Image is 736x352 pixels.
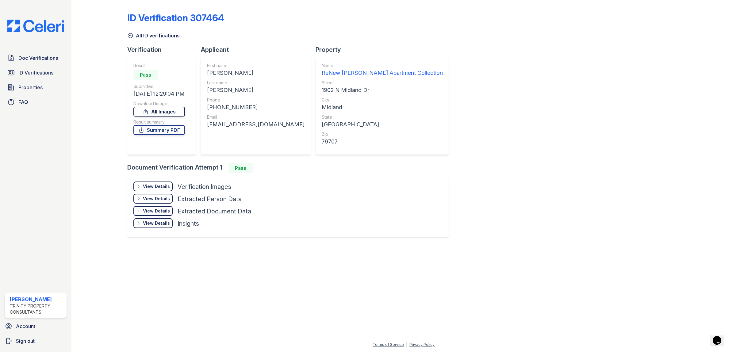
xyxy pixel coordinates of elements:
span: Account [16,323,35,330]
a: Properties [5,81,67,94]
div: Email [207,114,305,120]
div: [EMAIL_ADDRESS][DOMAIN_NAME] [207,120,305,129]
div: [DATE] 12:29:04 PM [133,90,185,98]
div: Zip [322,131,443,137]
div: View Details [143,183,170,189]
span: Properties [18,84,43,91]
div: Name [322,63,443,69]
div: View Details [143,196,170,202]
iframe: chat widget [710,327,730,346]
div: [PHONE_NUMBER] [207,103,305,112]
div: [PERSON_NAME] [10,296,64,303]
div: Submitted [133,83,185,90]
div: [GEOGRAPHIC_DATA] [322,120,443,129]
a: All ID verifications [127,32,180,39]
a: Sign out [2,335,69,347]
span: Doc Verifications [18,54,58,62]
div: Extracted Person Data [178,195,242,203]
div: Verification [127,45,201,54]
div: Document Verification Attempt 1 [127,163,454,173]
a: Name ReNew [PERSON_NAME] Apartment Collection [322,63,443,77]
div: [PERSON_NAME] [207,86,305,94]
img: CE_Logo_Blue-a8612792a0a2168367f1c8372b55b34899dd931a85d93a1a3d3e32e68fde9ad4.png [2,20,69,32]
span: Sign out [16,337,35,345]
div: Last name [207,80,305,86]
div: 79707 [322,137,443,146]
div: Phone [207,97,305,103]
div: First name [207,63,305,69]
div: View Details [143,220,170,226]
div: Verification Images [178,182,231,191]
div: Result [133,63,185,69]
div: City [322,97,443,103]
a: Summary PDF [133,125,185,135]
span: FAQ [18,98,28,106]
div: Result summary [133,119,185,125]
div: Street [322,80,443,86]
div: ReNew [PERSON_NAME] Apartment Collection [322,69,443,77]
a: ID Verifications [5,67,67,79]
div: [PERSON_NAME] [207,69,305,77]
div: Extracted Document Data [178,207,251,216]
a: Account [2,320,69,332]
a: Privacy Policy [409,342,435,347]
div: Pass [228,163,253,173]
div: Midland [322,103,443,112]
span: ID Verifications [18,69,53,76]
div: Pass [133,70,158,80]
div: ID Verification 307464 [127,12,224,23]
a: Doc Verifications [5,52,67,64]
div: View Details [143,208,170,214]
div: 1902 N Midland Dr [322,86,443,94]
div: Trinity Property Consultants [10,303,64,315]
a: All Images [133,107,185,117]
div: Property [316,45,454,54]
div: Insights [178,219,199,228]
a: Terms of Service [373,342,404,347]
div: Download Images [133,101,185,107]
a: FAQ [5,96,67,108]
div: Applicant [201,45,316,54]
div: State [322,114,443,120]
div: | [406,342,407,347]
